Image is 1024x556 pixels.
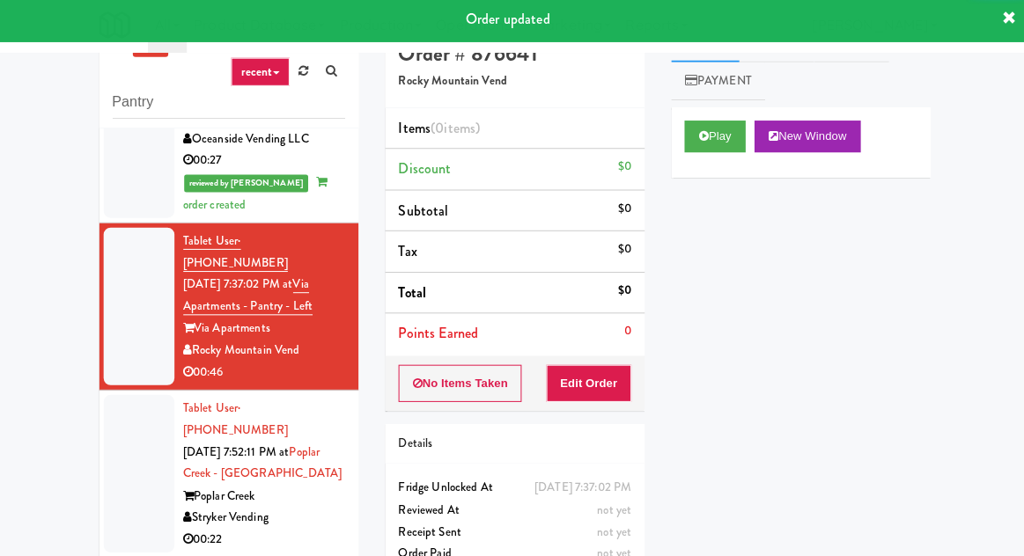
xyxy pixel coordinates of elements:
div: 00:22 [182,530,343,552]
span: Tax [396,244,415,264]
button: Edit Order [543,367,629,404]
span: [DATE] 7:52:11 PM at [182,445,288,462]
span: [DATE] 7:37:02 PM at [182,278,291,295]
div: Rocky Mountain Vend [182,341,343,363]
span: Total [396,285,424,305]
span: · [PHONE_NUMBER] [182,235,286,274]
span: Items [396,121,477,142]
div: Via Apartments [182,320,343,342]
div: 00:27 [182,153,343,175]
span: Order updated [463,12,547,33]
a: Tablet User· [PHONE_NUMBER] [182,235,286,274]
div: Details [396,435,628,457]
button: New Window [750,124,856,156]
span: Points Earned [396,326,475,346]
a: recent [230,62,288,90]
h4: Order # 876641 [396,46,628,69]
div: 00:46 [182,363,343,385]
a: Payment [667,65,761,105]
div: 0 [621,323,628,345]
div: [DATE] 7:37:02 PM [531,479,628,501]
li: Tablet User· [PHONE_NUMBER][DATE] 7:37:02 PM atVia Apartments - Pantry - LeftVia ApartmentsRocky ... [99,226,357,392]
div: Fridge Unlocked At [396,479,628,501]
span: · [PHONE_NUMBER] [182,401,286,440]
div: $0 [615,159,628,181]
span: Subtotal [396,203,446,223]
div: $0 [615,282,628,304]
div: Stryker Vending [182,508,343,530]
button: No Items Taken [396,367,519,404]
a: Via Apartments - Pantry - Left [182,278,312,318]
span: order created [182,177,326,216]
span: Discount [396,162,449,182]
span: not yet [593,502,628,519]
div: $0 [615,241,628,263]
span: not yet [593,524,628,541]
h5: Rocky Mountain Vend [396,78,628,91]
button: Play [681,124,741,156]
span: reviewed by [PERSON_NAME] [183,178,307,195]
div: Reviewed At [396,501,628,523]
input: Search vision orders [112,90,343,122]
a: Tablet User· [PHONE_NUMBER] [182,401,286,440]
ng-pluralize: items [442,121,474,142]
div: $0 [615,201,628,223]
div: Poplar Creek [182,486,343,508]
div: Receipt Sent [396,523,628,545]
div: Oceanside Vending LLC [182,132,343,154]
span: (0 ) [428,121,477,142]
